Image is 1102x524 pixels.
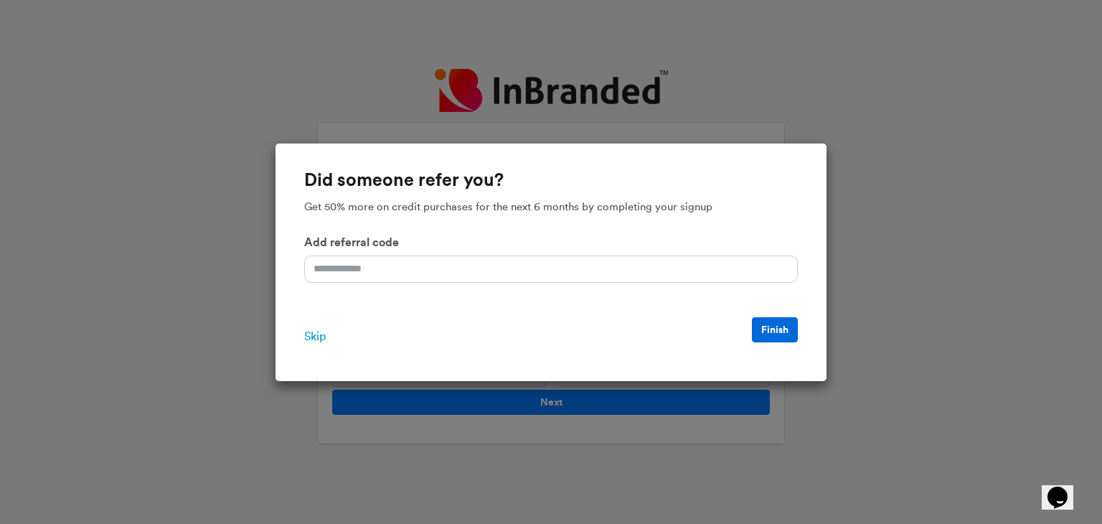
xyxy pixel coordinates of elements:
h6: Did someone refer you? [304,162,798,197]
button: Finish [752,317,798,342]
p: Get 50% more on credit purchases for the next 6 months by completing your signup [304,197,798,217]
label: Add referral code [304,228,399,256]
span: Skip [304,328,326,345]
iframe: chat widget [1042,467,1088,510]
